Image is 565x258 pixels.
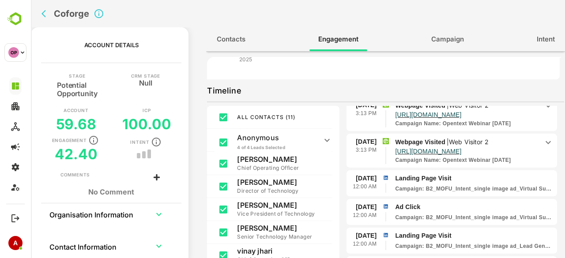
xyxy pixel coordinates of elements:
[322,183,346,191] p: 12:00 AM
[8,47,19,58] div: OP
[18,203,113,224] th: Organisation Information
[23,8,58,19] h2: Coforge
[206,178,286,187] p: [PERSON_NAME]
[63,8,73,19] svg: Click to close Account details panel
[206,187,286,195] p: Director of Technology
[100,74,129,78] p: CRM Stage
[351,202,359,210] img: linkedin.png
[351,174,359,182] img: linkedin.png
[206,133,286,142] p: Anonymous
[30,172,59,179] div: Comments
[108,78,121,85] h5: Null
[53,41,108,49] p: Account Details
[30,188,132,196] h1: No Comment
[400,34,433,45] span: Campaign
[33,108,58,112] p: Account
[364,147,430,156] a: http://events.opentext.com/en-in-webinar-osm/begin?ref=agency
[351,137,359,145] img: bamboobox.png
[121,239,135,253] button: expand row
[112,108,120,112] p: ICP
[206,247,286,255] p: vinay jhari
[21,138,56,142] p: Engagement
[364,137,523,164] div: Webpage Visited|Web Visitor 2http://events.opentext.com/en-in-webinar-osm/begin?ref=agencyOpentex...
[91,116,140,133] h5: 100.00
[325,202,346,211] p: [DATE]
[26,78,67,98] h5: Potential Opportunity
[364,156,480,164] p: Opentext Webinar 24Sep
[206,114,264,120] span: ALL CONTACTS ( 11 )
[325,137,346,146] p: [DATE]
[8,236,23,250] div: A
[364,242,523,250] p: B2_MOFU_Intent_single image ad_Lead Gen_Forrester
[351,231,359,239] img: linkedin.png
[418,138,458,146] p: Web Visitor 2
[121,153,124,155] button: trend
[206,201,286,209] p: [PERSON_NAME]
[364,185,523,193] p: B2_MOFU_Intent_single image ad_Virtual Summit_03 Sep
[322,240,346,249] p: 12:00 AM
[364,174,523,183] p: Landing Page Visit
[364,120,480,127] p: Opentext Webinar 24Sep
[206,155,286,164] p: [PERSON_NAME]
[99,140,119,144] p: Intent
[8,7,22,20] button: back
[364,137,508,147] p: Webpage Visited
[121,208,135,221] button: expand row
[364,213,523,221] p: B2_MOFU_Intent_single image ad_Virtual Summit_03 Sep
[325,231,346,240] p: [DATE]
[364,231,523,240] p: Landing Page Visit
[364,101,523,127] div: Webpage Visited|Web Visitor 2http://events.opentext.com/en-in-webinar-osm/confirmation?i=itlhdK6g...
[206,144,286,150] p: 4 of 4 Leads Selected
[9,212,21,224] button: Logout
[208,56,221,63] text: 2025
[25,116,66,133] h5: 59.68
[287,34,328,45] span: Engagement
[325,146,346,155] p: 3:13 PM
[18,236,113,257] th: Contact Information
[506,34,524,45] span: Intent
[364,110,430,119] a: http://events.opentext.com/en-in-webinar-osm/confirmation?i=itlhdK6gehcuRMzT1Zkn8bCAwESmzVZ1&ref=...
[183,129,301,152] div: Anonymous4 of 4 Leads Selected
[414,138,459,146] p: |
[206,224,286,232] p: [PERSON_NAME]
[364,202,523,212] p: Ad Click
[38,74,54,78] p: Stage
[4,11,27,27] img: BambooboxLogoMark.f1c84d78b4c51b1a7b5f700c9845e183.svg
[325,109,346,118] p: 3:13 PM
[322,211,346,220] p: 12:00 AM
[175,27,534,51] div: full width tabs example
[206,164,286,172] p: Chief Operating Officer
[176,84,210,98] p: Timeline
[24,146,67,163] h5: 42.40
[206,232,286,241] p: Senior Technology Manager
[186,34,215,45] span: Contacts
[325,174,346,183] p: [DATE]
[206,209,286,218] p: Vice President of Technology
